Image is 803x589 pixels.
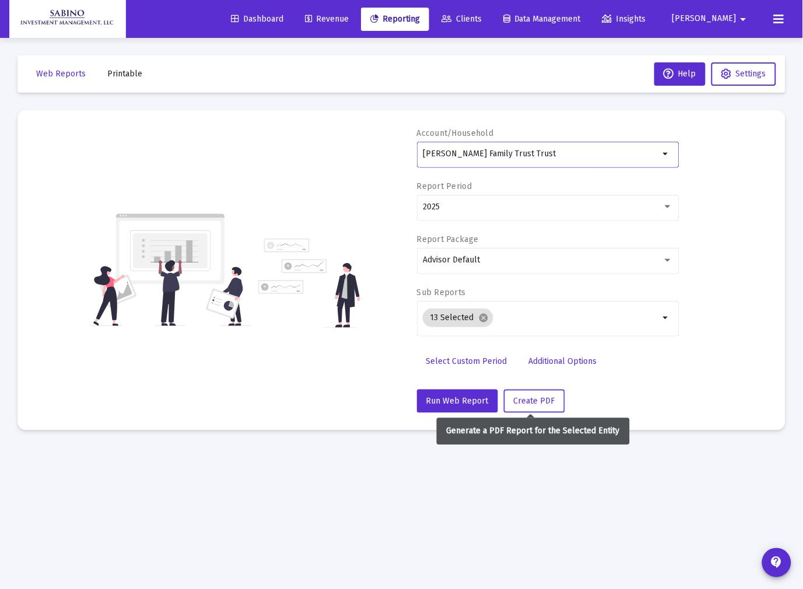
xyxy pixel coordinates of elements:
[258,239,360,328] img: reporting-alt
[417,234,479,244] label: Report Package
[423,149,659,159] input: Search or select an account or household
[504,390,565,413] button: Create PDF
[602,14,646,24] span: Insights
[664,69,696,79] span: Help
[231,14,283,24] span: Dashboard
[658,7,765,30] button: [PERSON_NAME]
[107,69,142,79] span: Printable
[423,202,440,212] span: 2025
[423,306,659,329] mat-chip-list: Selection
[426,396,489,406] span: Run Web Report
[503,14,581,24] span: Data Management
[36,69,86,79] span: Web Reports
[478,313,489,323] mat-icon: cancel
[529,356,597,366] span: Additional Options
[18,8,117,31] img: Dashboard
[305,14,349,24] span: Revenue
[737,8,751,31] mat-icon: arrow_drop_down
[98,62,152,86] button: Printable
[494,8,590,31] a: Data Management
[361,8,429,31] a: Reporting
[417,390,498,413] button: Run Web Report
[27,62,95,86] button: Web Reports
[770,556,784,570] mat-icon: contact_support
[426,356,507,366] span: Select Custom Period
[417,128,494,138] label: Account/Household
[423,255,480,265] span: Advisor Default
[659,311,673,325] mat-icon: arrow_drop_down
[423,308,493,327] mat-chip: 13 Selected
[593,8,655,31] a: Insights
[711,62,776,86] button: Settings
[370,14,420,24] span: Reporting
[654,62,706,86] button: Help
[417,181,472,191] label: Report Period
[672,14,737,24] span: [PERSON_NAME]
[296,8,358,31] a: Revenue
[514,396,555,406] span: Create PDF
[432,8,491,31] a: Clients
[417,288,466,297] label: Sub Reports
[736,69,766,79] span: Settings
[222,8,293,31] a: Dashboard
[91,212,251,328] img: reporting
[659,147,673,161] mat-icon: arrow_drop_down
[441,14,482,24] span: Clients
